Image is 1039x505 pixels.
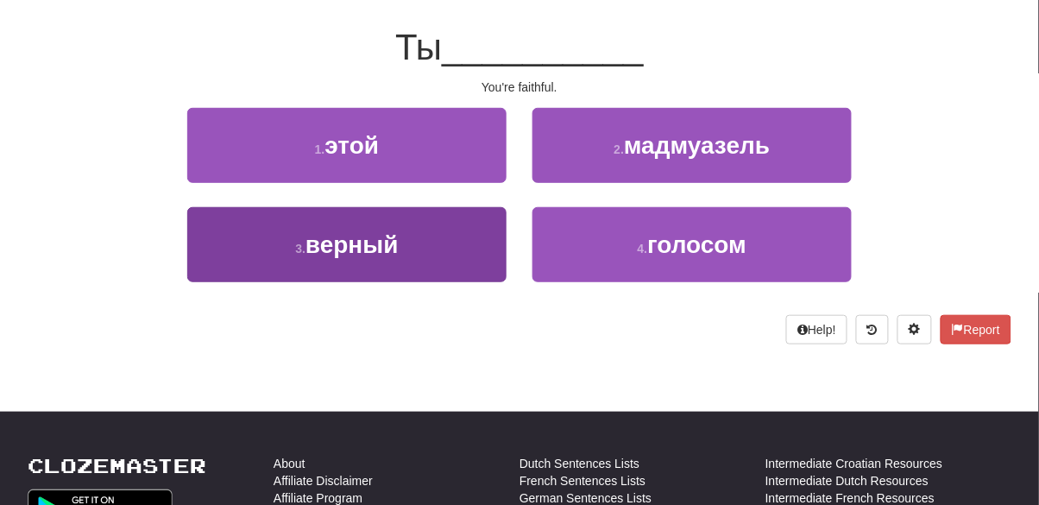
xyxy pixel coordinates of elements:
[786,315,847,344] button: Help!
[941,315,1011,344] button: Report
[519,472,645,489] a: French Sentences Lists
[624,132,770,159] span: мадмуазель
[638,242,648,256] small: 4 .
[315,142,325,156] small: 1 .
[532,108,852,183] button: 2.мадмуазель
[274,455,305,472] a: About
[532,207,852,282] button: 4.голосом
[295,242,305,256] small: 3 .
[647,231,746,258] span: голосом
[274,472,373,489] a: Affiliate Disclaimer
[442,27,644,67] span: __________
[28,455,206,477] a: Clozemaster
[856,315,889,344] button: Round history (alt+y)
[187,207,507,282] button: 3.верный
[395,27,442,67] span: Ты
[614,142,625,156] small: 2 .
[187,108,507,183] button: 1.этой
[305,231,399,258] span: верный
[765,472,929,489] a: Intermediate Dutch Resources
[324,132,379,159] span: этой
[28,79,1011,96] div: You're faithful.
[765,455,942,472] a: Intermediate Croatian Resources
[519,455,639,472] a: Dutch Sentences Lists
